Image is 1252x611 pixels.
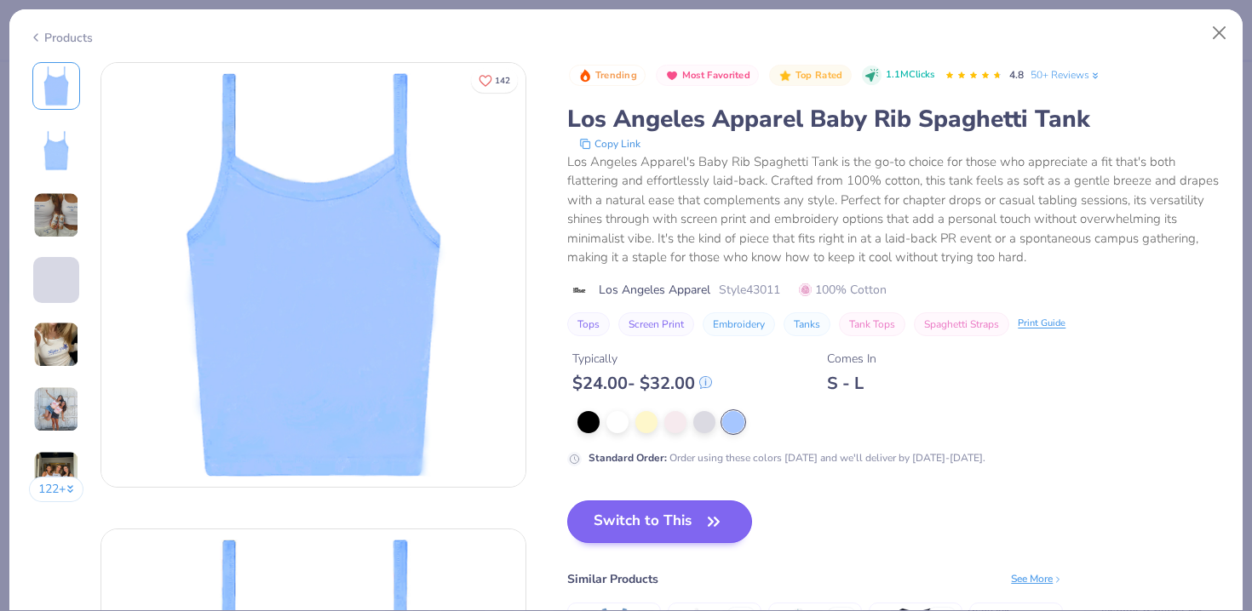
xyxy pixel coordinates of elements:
button: Spaghetti Straps [914,312,1009,336]
div: Typically [572,350,712,368]
button: Tank Tops [839,312,905,336]
img: User generated content [33,386,79,432]
span: Top Rated [795,71,843,80]
img: User generated content [33,192,79,238]
button: Tops [567,312,610,336]
span: Style 43011 [719,281,780,299]
div: Los Angeles Apparel's Baby Rib Spaghetti Tank is the go-to choice for those who appreciate a fit ... [567,152,1223,267]
a: 50+ Reviews [1031,67,1101,83]
img: User generated content [33,303,36,349]
span: 100% Cotton [799,281,887,299]
button: Screen Print [618,312,694,336]
div: See More [1011,571,1063,586]
button: copy to clipboard [574,135,646,152]
div: Products [29,29,93,47]
button: Badge Button [569,65,646,87]
img: Back [36,130,77,171]
button: Badge Button [656,65,759,87]
div: Similar Products [567,570,658,588]
span: Most Favorited [682,71,750,80]
div: Los Angeles Apparel Baby Rib Spaghetti Tank [567,103,1223,135]
div: Order using these colors [DATE] and we'll deliver by [DATE]-[DATE]. [589,450,985,465]
img: Front [36,66,77,106]
button: 122+ [29,477,84,502]
img: Front [101,63,525,487]
button: Like [471,68,518,93]
span: 142 [495,77,510,85]
div: Comes In [827,350,876,368]
span: Trending [595,71,637,80]
button: Badge Button [769,65,851,87]
div: $ 24.00 - $ 32.00 [572,373,712,394]
img: User generated content [33,322,79,368]
div: Print Guide [1018,317,1065,331]
div: 4.8 Stars [945,62,1002,89]
button: Embroidery [703,312,775,336]
img: Top Rated sort [778,69,792,83]
button: Switch to This [567,500,752,543]
span: 1.1M Clicks [886,68,934,83]
img: brand logo [567,283,590,297]
strong: Standard Order : [589,451,667,465]
div: S - L [827,373,876,394]
img: Most Favorited sort [665,69,679,83]
img: Trending sort [578,69,592,83]
img: User generated content [33,451,79,497]
button: Tanks [784,312,830,336]
span: Los Angeles Apparel [599,281,710,299]
span: 4.8 [1009,68,1024,82]
button: Close [1203,17,1236,49]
